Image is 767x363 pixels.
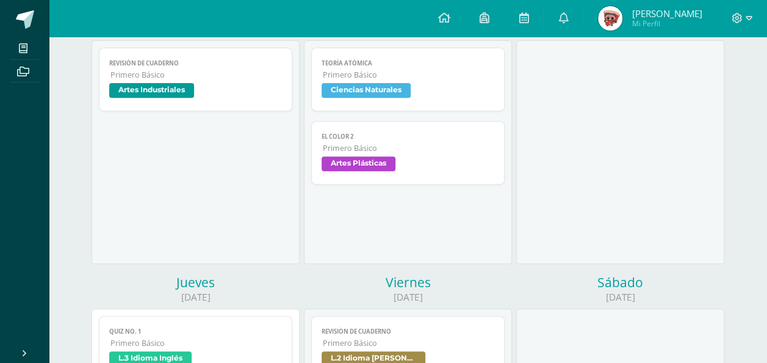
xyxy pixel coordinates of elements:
[322,328,494,335] span: Revisión de cuaderno
[322,156,395,171] span: Artes Plásticas
[109,83,194,98] span: Artes Industriales
[323,70,494,80] span: Primero Básico
[92,274,300,291] div: Jueves
[109,59,282,67] span: Revisión de cuaderno
[99,48,292,111] a: Revisión de cuadernoPrimero BásicoArtes Industriales
[304,274,512,291] div: Viernes
[632,18,702,29] span: Mi Perfil
[632,7,702,20] span: [PERSON_NAME]
[322,133,494,141] span: El color 2
[110,70,282,80] span: Primero Básico
[322,59,494,67] span: Teoría Atómica
[516,291,724,304] div: [DATE]
[110,338,282,348] span: Primero Básico
[516,274,724,291] div: Sábado
[598,6,622,31] img: 02caa16321c1d8da5b4d8f417cb34a9e.png
[304,291,512,304] div: [DATE]
[322,83,411,98] span: Ciencias Naturales
[323,143,494,153] span: Primero Básico
[311,121,505,185] a: El color 2Primero BásicoArtes Plásticas
[323,338,494,348] span: Primero Básico
[311,48,505,111] a: Teoría AtómicaPrimero BásicoCiencias Naturales
[109,328,282,335] span: Quiz No. 1
[92,291,300,304] div: [DATE]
